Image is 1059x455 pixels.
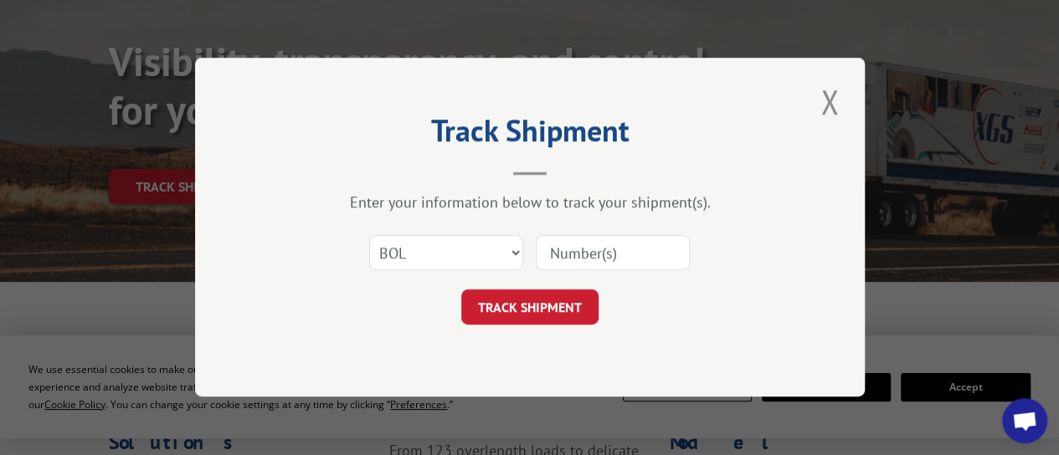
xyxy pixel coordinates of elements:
[279,193,781,212] div: Enter your information below to track your shipment(s).
[461,290,599,325] button: TRACK SHIPMENT
[1002,398,1047,443] a: Open chat
[279,119,781,151] h2: Track Shipment
[536,236,690,271] input: Number(s)
[815,79,844,125] button: Close modal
